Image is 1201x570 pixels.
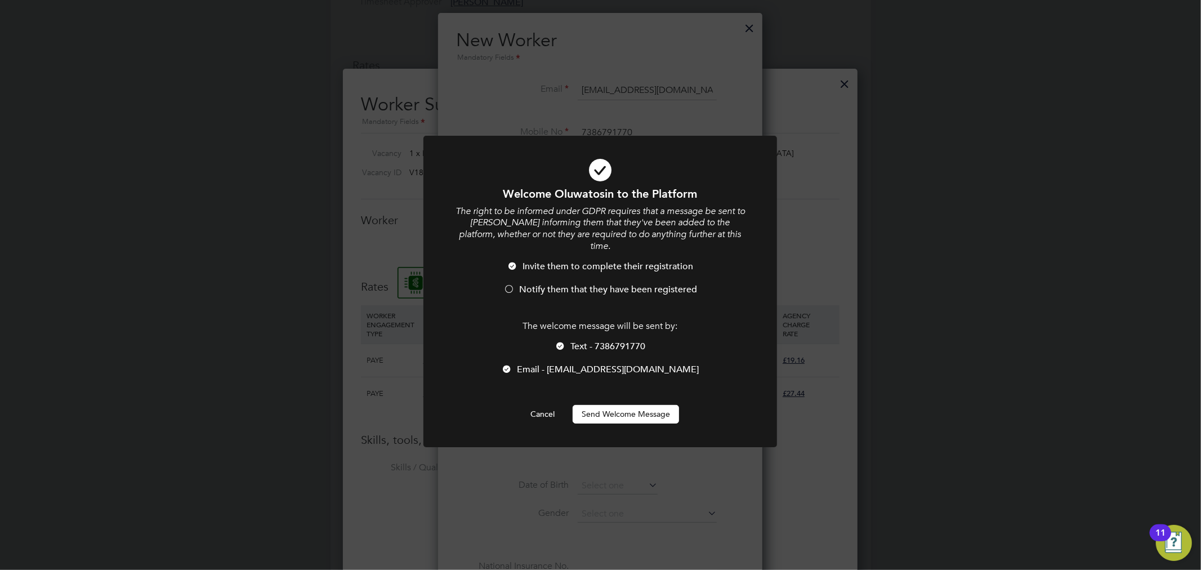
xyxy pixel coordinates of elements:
[454,320,747,332] p: The welcome message will be sent by:
[573,405,679,423] button: Send Welcome Message
[1156,525,1192,561] button: Open Resource Center, 11 new notifications
[521,405,564,423] button: Cancel
[1155,533,1166,547] div: 11
[456,206,745,252] i: The right to be informed under GDPR requires that a message be sent to [PERSON_NAME] informing th...
[454,186,747,201] h1: Welcome Oluwatosin to the Platform
[519,284,697,295] span: Notify them that they have been registered
[523,261,694,272] span: Invite them to complete their registration
[571,341,646,352] span: Text - 7386791770
[517,364,699,375] span: Email - [EMAIL_ADDRESS][DOMAIN_NAME]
